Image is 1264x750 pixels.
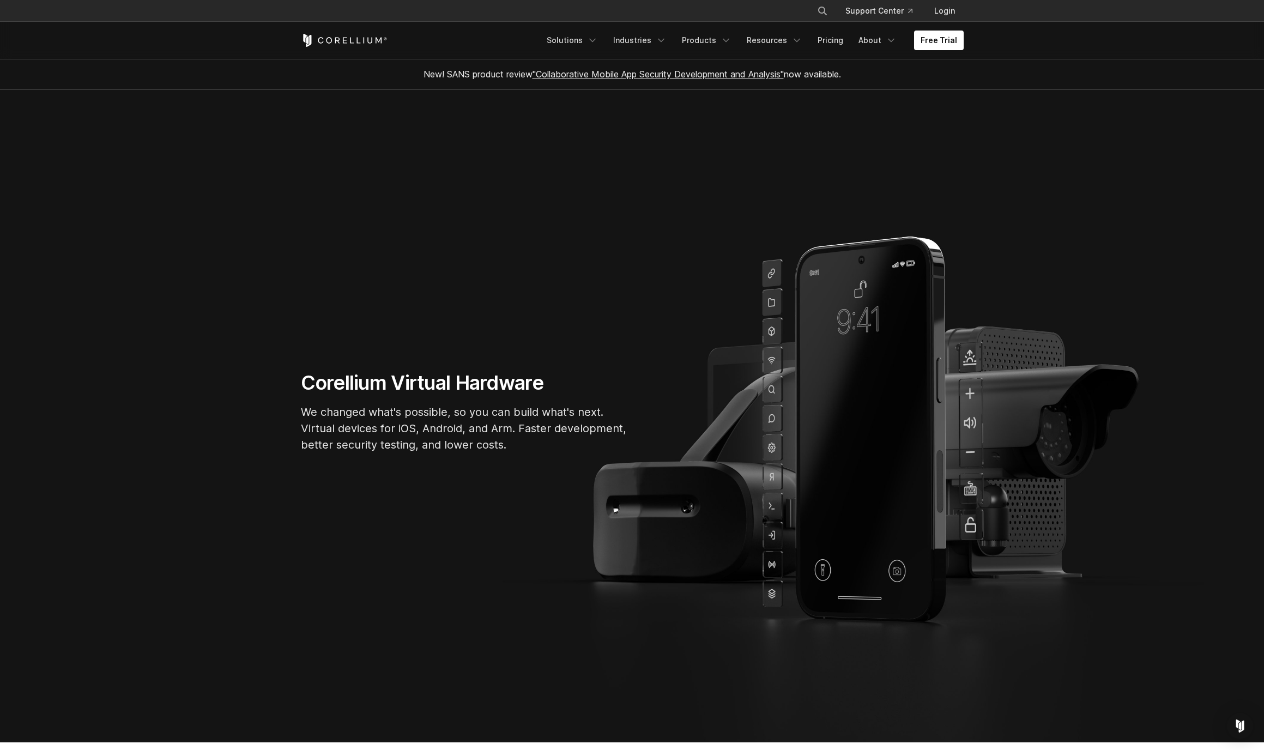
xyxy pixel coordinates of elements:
span: New! SANS product review now available. [424,69,841,80]
a: Products [675,31,738,50]
div: Open Intercom Messenger [1227,713,1253,739]
a: Login [926,1,964,21]
a: Free Trial [914,31,964,50]
a: Corellium Home [301,34,388,47]
a: Industries [607,31,673,50]
h1: Corellium Virtual Hardware [301,371,628,395]
div: Navigation Menu [540,31,964,50]
a: Solutions [540,31,604,50]
button: Search [813,1,832,21]
a: Pricing [811,31,850,50]
a: About [852,31,903,50]
a: "Collaborative Mobile App Security Development and Analysis" [533,69,784,80]
a: Resources [740,31,809,50]
a: Support Center [837,1,921,21]
div: Navigation Menu [804,1,964,21]
p: We changed what's possible, so you can build what's next. Virtual devices for iOS, Android, and A... [301,404,628,453]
